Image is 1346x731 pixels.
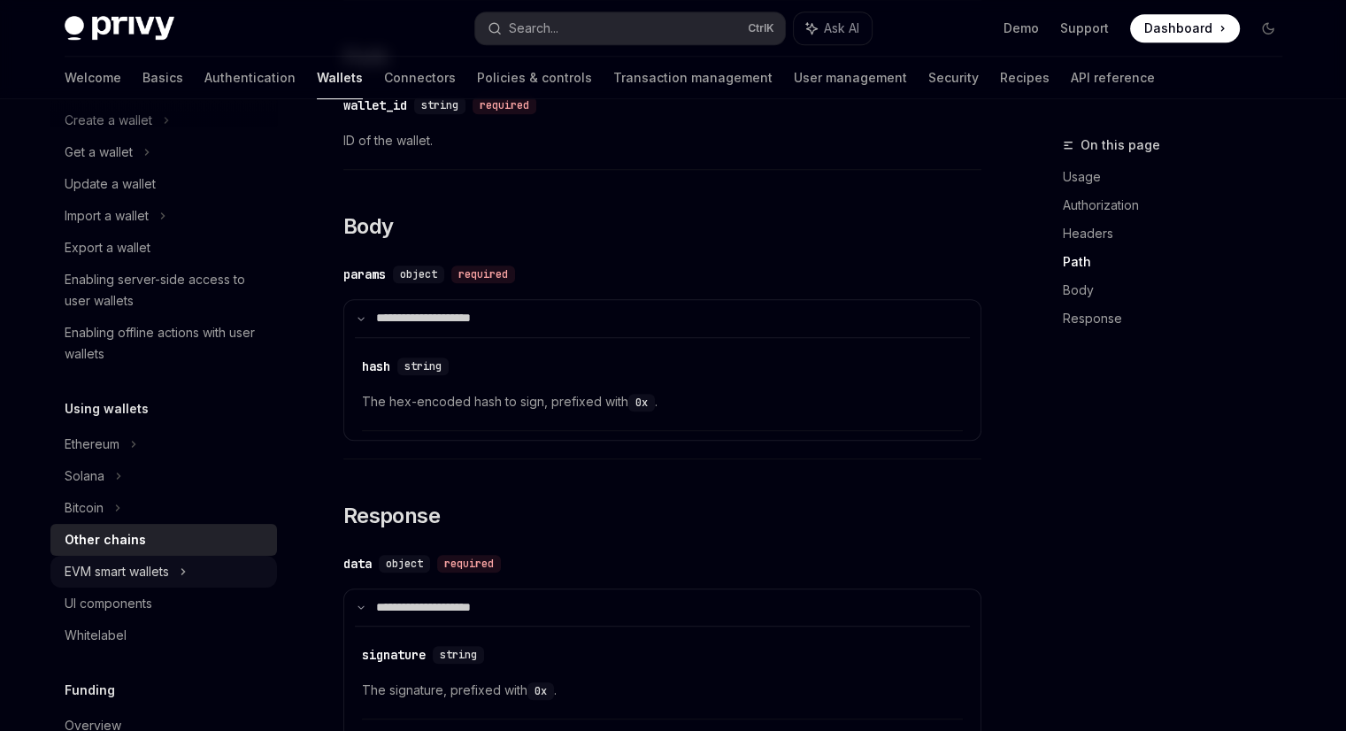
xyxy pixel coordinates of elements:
[65,173,156,195] div: Update a wallet
[65,205,149,227] div: Import a wallet
[65,593,152,614] div: UI components
[204,57,296,99] a: Authentication
[1254,14,1282,42] button: Toggle dark mode
[50,619,277,651] a: Whitelabel
[343,555,372,573] div: data
[824,19,859,37] span: Ask AI
[65,269,266,312] div: Enabling server-side access to user wallets
[384,57,456,99] a: Connectors
[1000,57,1050,99] a: Recipes
[1063,163,1296,191] a: Usage
[748,21,774,35] span: Ctrl K
[527,682,554,700] code: 0x
[65,237,150,258] div: Export a wallet
[50,168,277,200] a: Update a wallet
[343,265,386,283] div: params
[1130,14,1240,42] a: Dashboard
[613,57,773,99] a: Transaction management
[65,561,169,582] div: EVM smart wallets
[1063,248,1296,276] a: Path
[451,265,515,283] div: required
[50,317,277,370] a: Enabling offline actions with user wallets
[1081,135,1160,156] span: On this page
[65,625,127,646] div: Whitelabel
[404,359,442,373] span: string
[50,264,277,317] a: Enabling server-side access to user wallets
[362,391,963,412] span: The hex-encoded hash to sign, prefixed with .
[1071,57,1155,99] a: API reference
[1144,19,1212,37] span: Dashboard
[65,322,266,365] div: Enabling offline actions with user wallets
[343,96,407,114] div: wallet_id
[65,497,104,519] div: Bitcoin
[65,16,174,41] img: dark logo
[477,57,592,99] a: Policies & controls
[65,142,133,163] div: Get a wallet
[509,18,558,39] div: Search...
[440,648,477,662] span: string
[1063,219,1296,248] a: Headers
[65,529,146,550] div: Other chains
[421,98,458,112] span: string
[475,12,785,44] button: Search...CtrlK
[50,232,277,264] a: Export a wallet
[343,130,981,151] span: ID of the wallet.
[142,57,183,99] a: Basics
[65,434,119,455] div: Ethereum
[400,267,437,281] span: object
[317,57,363,99] a: Wallets
[1004,19,1039,37] a: Demo
[50,524,277,556] a: Other chains
[386,557,423,571] span: object
[343,502,440,530] span: Response
[362,646,426,664] div: signature
[343,212,394,241] span: Body
[1060,19,1109,37] a: Support
[928,57,979,99] a: Security
[362,358,390,375] div: hash
[628,394,655,412] code: 0x
[437,555,501,573] div: required
[1063,304,1296,333] a: Response
[362,680,963,701] span: The signature, prefixed with .
[65,466,104,487] div: Solana
[794,57,907,99] a: User management
[794,12,872,44] button: Ask AI
[473,96,536,114] div: required
[1063,191,1296,219] a: Authorization
[1063,276,1296,304] a: Body
[65,57,121,99] a: Welcome
[65,680,115,701] h5: Funding
[65,398,149,419] h5: Using wallets
[50,588,277,619] a: UI components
